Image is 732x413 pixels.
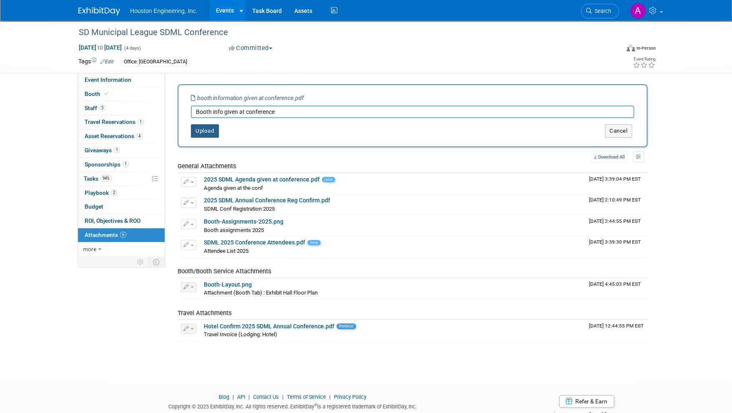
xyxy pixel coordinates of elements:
[178,162,236,170] span: General Attachments
[85,133,143,139] span: Asset Reservations
[307,240,321,245] span: new
[589,323,644,329] span: Upload Timestamp
[586,320,647,341] td: Upload Timestamp
[204,290,318,296] span: Attachment (Booth Tab) : Exhibit Hall Floor Plan
[78,101,165,115] a: Staff3
[78,44,122,51] span: [DATE] [DATE]
[334,394,366,400] a: Privacy Policy
[100,59,114,65] a: Edit
[586,173,647,194] td: Upload Timestamp
[114,147,120,153] span: 1
[627,45,635,51] img: Format-Inperson.png
[589,176,641,182] span: Upload Timestamp
[78,401,507,410] div: Copyright © 2025 ExhibitDay, Inc. All rights reserved. ExhibitDay is a registered trademark of Ex...
[76,25,607,40] div: SD Municipal League SDML Conference
[111,189,117,196] span: 2
[85,118,144,125] span: Travel Reservations
[204,218,283,225] a: Booth-Assignments-2025.png
[581,4,619,18] a: Search
[592,8,611,14] span: Search
[85,76,131,83] span: Event Information
[78,144,165,157] a: Giveaways1
[226,44,276,53] button: Committed
[589,239,641,245] span: Upload Timestamp
[78,172,165,186] a: Tasks94%
[591,151,627,163] a: Download All
[219,394,229,400] a: Blog
[84,175,112,182] span: Tasks
[85,161,129,168] span: Sponsorships
[85,217,140,224] span: ROI, Objectives & ROO
[78,57,114,67] td: Tags
[85,189,117,196] span: Playbook
[246,394,252,400] span: |
[336,323,356,329] span: Invoice
[78,87,165,101] a: Booth
[586,194,647,215] td: Upload Timestamp
[204,323,334,330] a: Hotel Confirm 2025 SDML Annual Conference.pdf
[99,105,105,111] span: 3
[570,43,656,56] div: Event Format
[191,95,304,101] i: booth information given at conference.pdf
[314,403,317,407] sup: ®
[78,73,165,87] a: Event Information
[133,257,148,267] td: Personalize Event Tab Strip
[83,246,96,252] span: more
[231,394,236,400] span: |
[586,215,647,236] td: Upload Timestamp
[138,119,144,125] span: 1
[191,106,634,118] input: Enter description
[204,281,252,288] a: Booth-Layout.png
[85,203,103,210] span: Budget
[191,124,219,138] button: Upload
[630,3,646,19] img: Ali Ringheimer
[130,8,197,14] span: Houston Engineering, Inc.
[605,124,632,138] button: Cancel
[287,394,326,400] a: Terms of Service
[78,200,165,214] a: Budget
[104,91,108,96] i: Booth reservation complete
[586,278,647,299] td: Upload Timestamp
[589,281,641,287] span: Upload Timestamp
[78,129,165,143] a: Asset Reservations4
[589,218,641,224] span: Upload Timestamp
[559,395,614,408] a: Refer & Earn
[237,394,245,400] a: API
[633,57,655,61] div: Event Rating
[85,105,105,111] span: Staff
[78,242,165,256] a: more
[204,206,275,212] span: SDML Conf Registration 2025
[78,115,165,129] a: Travel Reservations1
[589,197,641,203] span: Upload Timestamp
[78,158,165,171] a: Sponsorships1
[85,147,120,154] span: Giveaways
[253,394,279,400] a: Contact Us
[78,7,120,15] img: ExhibitDay
[85,232,126,238] span: Attachments
[280,394,286,400] span: |
[178,309,232,317] span: Travel Attachments
[636,45,656,51] div: In-Person
[123,161,129,167] span: 1
[123,45,141,51] span: (4 days)
[322,177,335,182] span: new
[204,331,277,337] span: Travel Invoice (Lodging: Hotel)
[204,185,263,191] span: Agenda given at the conf
[100,175,112,181] span: 94%
[121,58,190,66] div: Office: [GEOGRAPHIC_DATA]
[178,267,271,275] span: Booth/Booth Service Attachments
[204,248,248,254] span: Attendee List 2025
[96,44,104,51] span: to
[327,394,333,400] span: |
[204,227,264,233] span: Booth assignments 2025
[136,133,143,139] span: 4
[586,236,647,257] td: Upload Timestamp
[78,186,165,200] a: Playbook2
[78,214,165,228] a: ROI, Objectives & ROO
[78,228,165,242] a: Attachments6
[204,176,320,183] a: 2025 SDML Agenda given at conference.pdf
[148,257,165,267] td: Toggle Event Tabs
[204,239,305,246] a: SDML 2025 Conference Attendees.pdf
[204,197,330,204] a: 2025 SDML Annual Conference Reg Confirm.pdf
[120,232,126,238] span: 6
